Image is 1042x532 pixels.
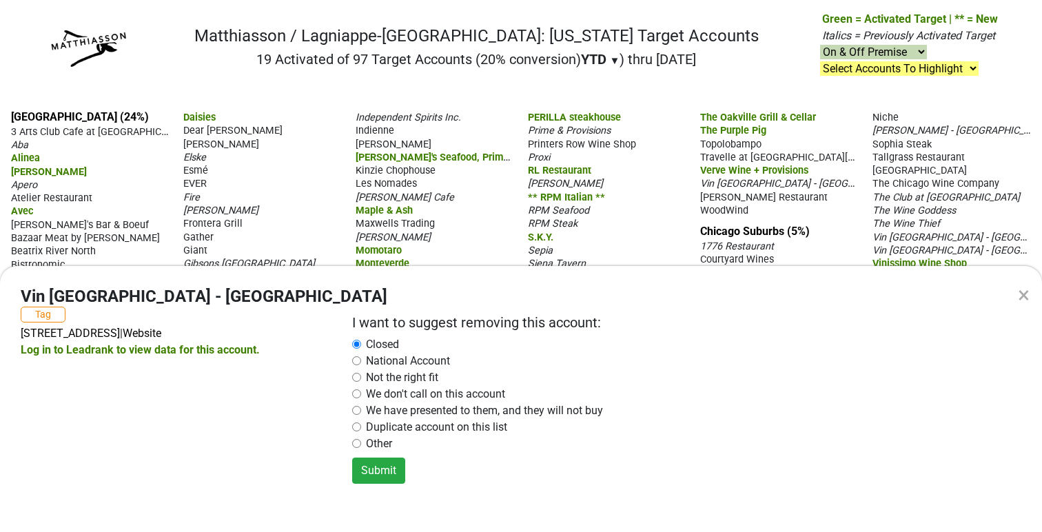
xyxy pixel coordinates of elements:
h4: Vin [GEOGRAPHIC_DATA] - [GEOGRAPHIC_DATA] [21,287,387,307]
button: Submit [352,458,405,484]
label: We have presented to them, and they will not buy [366,402,603,419]
a: [STREET_ADDRESS] [21,327,120,340]
a: Website [123,327,161,340]
label: Closed [366,336,399,353]
span: | [120,327,123,340]
button: Tag [21,307,65,323]
label: Other [366,436,392,452]
label: Duplicate account on this list [366,419,507,436]
label: National Account [366,353,450,369]
h2: I want to suggest removing this account: [352,314,995,331]
label: Not the right fit [366,369,438,386]
div: × [1018,278,1030,311]
a: Log in to Leadrank to view data for this account. [21,343,260,356]
label: We don't call on this account [366,386,505,402]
